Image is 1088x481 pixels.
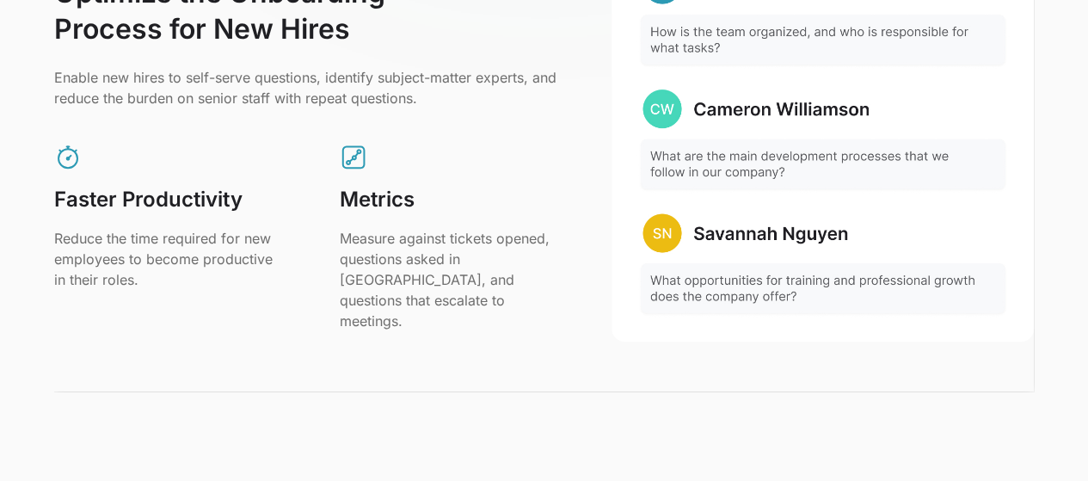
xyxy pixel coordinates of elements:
h2: Metrics [340,185,570,214]
iframe: Chat Widget [1002,398,1088,481]
h2: Faster Productivity [54,185,285,214]
p: Reduce the time required for new employees to become productive in their roles. [54,228,285,290]
p: Enable new hires to self-serve questions, identify subject-matter experts, and reduce the burden ... [54,67,570,108]
p: Measure against tickets opened, questions asked in [GEOGRAPHIC_DATA], and questions that escalate... [340,228,570,331]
